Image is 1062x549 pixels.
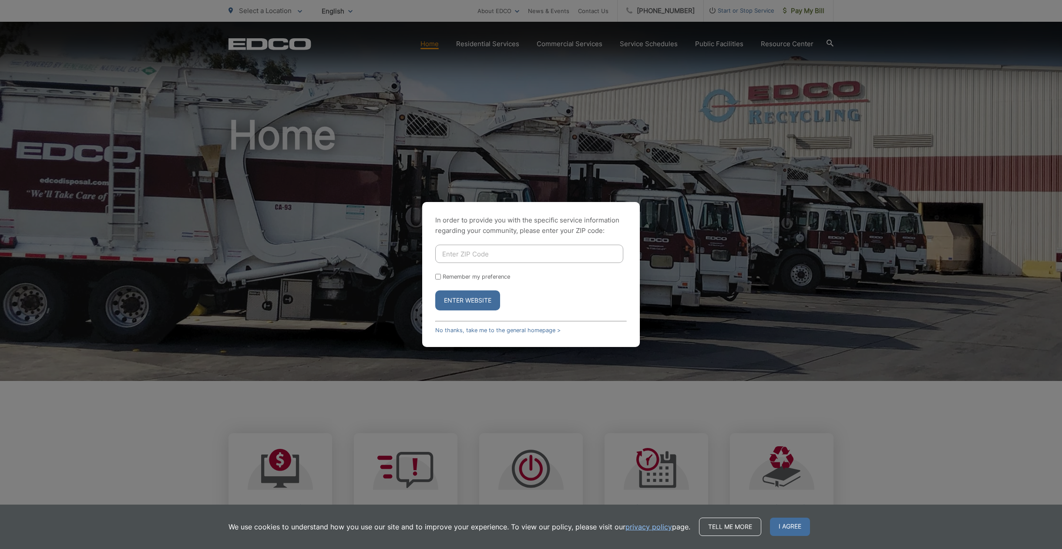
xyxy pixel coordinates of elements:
[443,273,510,280] label: Remember my preference
[435,327,561,333] a: No thanks, take me to the general homepage >
[435,290,500,310] button: Enter Website
[435,245,623,263] input: Enter ZIP Code
[770,518,810,536] span: I agree
[699,518,761,536] a: Tell me more
[625,522,672,532] a: privacy policy
[435,215,627,236] p: In order to provide you with the specific service information regarding your community, please en...
[229,522,690,532] p: We use cookies to understand how you use our site and to improve your experience. To view our pol...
